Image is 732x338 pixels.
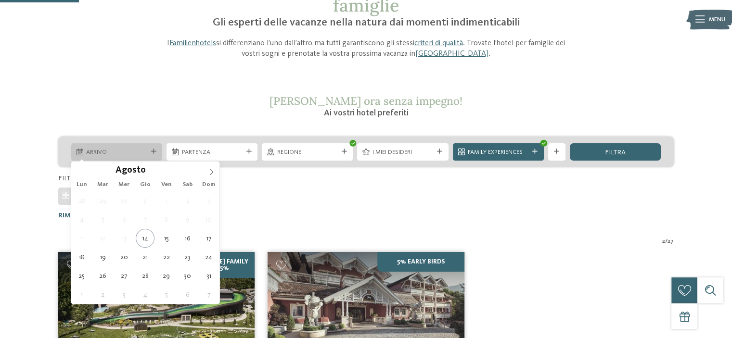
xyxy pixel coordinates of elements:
span: Agosto 2, 2025 [178,191,197,210]
span: 27 [668,237,674,246]
span: Agosto 10, 2025 [199,210,218,229]
span: Agosto 30, 2025 [178,266,197,285]
span: Agosto 16, 2025 [178,229,197,248]
span: Lun [71,182,92,188]
span: Settembre 7, 2025 [199,285,218,304]
span: Filtrato per: [58,175,103,182]
span: Luglio 31, 2025 [136,191,154,210]
span: Agosto 1, 2025 [157,191,176,210]
span: Settembre 1, 2025 [72,285,91,304]
span: Partenza [182,148,243,157]
span: Luglio 30, 2025 [115,191,133,210]
span: Agosto 11, 2025 [72,229,91,248]
span: Ai vostri hotel preferiti [323,109,408,117]
span: Agosto 3, 2025 [199,191,218,210]
span: Agosto 31, 2025 [199,266,218,285]
span: Agosto 17, 2025 [199,229,218,248]
span: Agosto 5, 2025 [93,210,112,229]
span: Settembre 3, 2025 [115,285,133,304]
span: Arrivo [86,148,147,157]
span: Agosto [116,166,146,175]
span: Agosto 13, 2025 [115,229,133,248]
span: Agosto 20, 2025 [115,248,133,266]
span: Ven [156,182,177,188]
span: Settembre 5, 2025 [157,285,176,304]
span: Sab [177,182,198,188]
p: I si differenziano l’uno dall’altro ma tutti garantiscono gli stessi . Trovate l’hotel per famigl... [160,38,572,60]
a: [GEOGRAPHIC_DATA] [415,50,488,58]
span: Agosto 27, 2025 [115,266,133,285]
span: Agosto 8, 2025 [157,210,176,229]
span: Regione [277,148,338,157]
span: Agosto 18, 2025 [72,248,91,266]
span: Luglio 28, 2025 [72,191,91,210]
span: Agosto 28, 2025 [136,266,154,285]
span: Agosto 6, 2025 [115,210,133,229]
span: Agosto 19, 2025 [93,248,112,266]
span: Agosto 24, 2025 [199,248,218,266]
span: Agosto 29, 2025 [157,266,176,285]
a: Familienhotels [169,39,216,47]
span: Gli esperti delle vacanze nella natura dai momenti indimenticabili [212,17,519,28]
span: [PERSON_NAME] ora senza impegno! [270,94,462,108]
span: 2 [662,237,665,246]
span: Settembre 2, 2025 [93,285,112,304]
span: Family Experiences [468,148,528,157]
span: Agosto 7, 2025 [136,210,154,229]
span: Settembre 6, 2025 [178,285,197,304]
span: Gio [135,182,156,188]
span: Agosto 25, 2025 [72,266,91,285]
span: Agosto 15, 2025 [157,229,176,248]
span: Rimuovi tutti i filtri [58,212,133,219]
a: criteri di qualità [414,39,463,47]
span: Settembre 4, 2025 [136,285,154,304]
span: Mer [114,182,135,188]
span: Agosto 21, 2025 [136,248,154,266]
span: Agosto 14, 2025 [136,229,154,248]
span: Agosto 9, 2025 [178,210,197,229]
span: Luglio 29, 2025 [93,191,112,210]
span: filtra [605,149,626,156]
span: Agosto 12, 2025 [93,229,112,248]
input: Year [146,165,178,175]
span: Agosto 22, 2025 [157,248,176,266]
span: Agosto 23, 2025 [178,248,197,266]
span: Mar [92,182,114,188]
span: Dom [198,182,219,188]
span: I miei desideri [372,148,433,157]
span: Agosto 26, 2025 [93,266,112,285]
span: Agosto 4, 2025 [72,210,91,229]
span: / [665,237,668,246]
